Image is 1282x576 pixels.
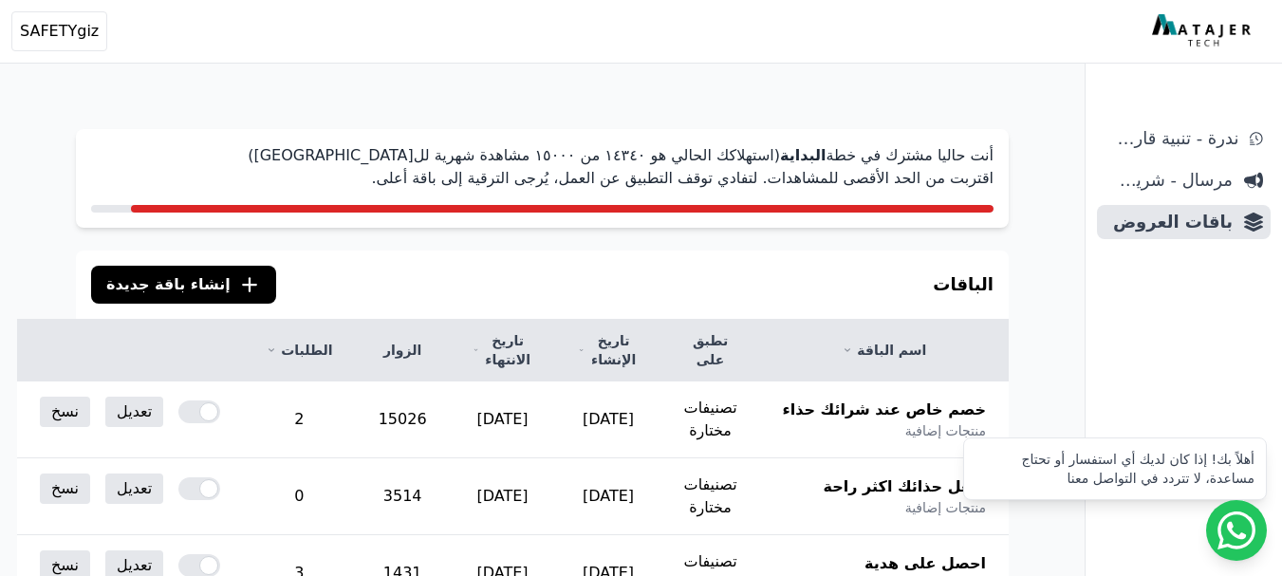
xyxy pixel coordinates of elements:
[905,498,986,517] span: منتجات إضافية
[661,458,760,535] td: تصنيفات مختارة
[780,146,826,164] strong: البداية
[356,320,450,381] th: الزوار
[91,144,994,190] p: أنت حاليا مشترك في خطة (استهلاكك الحالي هو ١٤۳٤۰ من ١٥۰۰۰ مشاهدة شهرية لل[GEOGRAPHIC_DATA]) اقترب...
[661,320,760,381] th: تطبق على
[1105,209,1233,235] span: باقات العروض
[450,381,556,458] td: [DATE]
[91,266,276,304] button: إنشاء باقة جديدة
[905,421,986,440] span: منتجات إضافية
[661,381,760,458] td: تصنيفات مختارة
[106,273,231,296] span: إنشاء باقة جديدة
[11,11,107,51] button: SAFETYgiz
[1105,125,1238,152] span: ندرة - تنبية قارب علي النفاذ
[578,331,638,369] a: تاريخ الإنشاء
[40,474,90,504] a: نسخ
[40,397,90,427] a: نسخ
[864,552,986,575] span: احصل على هدية
[243,458,355,535] td: 0
[555,381,660,458] td: [DATE]
[1105,167,1233,194] span: مرسال - شريط دعاية
[1152,14,1255,48] img: MatajerTech Logo
[824,475,986,498] span: اجعل حذائك اكثر راحة
[356,381,450,458] td: 15026
[783,399,986,421] span: خصم خاص عند شرائك حذاء
[473,331,533,369] a: تاريخ الانتهاء
[105,397,163,427] a: تعديل
[783,341,986,360] a: اسم الباقة
[243,381,355,458] td: 2
[356,458,450,535] td: 3514
[266,341,332,360] a: الطلبات
[975,450,1254,488] div: أهلاً بك! إذا كان لديك أي استفسار أو تحتاج مساعدة، لا تتردد في التواصل معنا
[450,458,556,535] td: [DATE]
[555,458,660,535] td: [DATE]
[105,474,163,504] a: تعديل
[20,20,99,43] span: SAFETYgiz
[933,271,994,298] h3: الباقات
